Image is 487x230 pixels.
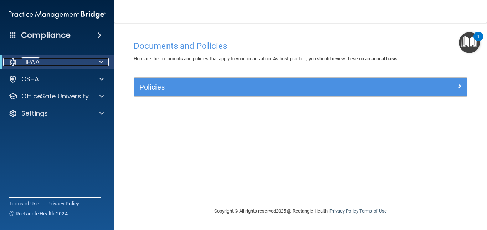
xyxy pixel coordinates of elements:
[9,75,104,83] a: OSHA
[359,208,387,214] a: Terms of Use
[170,200,431,223] div: Copyright © All rights reserved 2025 @ Rectangle Health | |
[21,92,89,101] p: OfficeSafe University
[9,58,103,66] a: HIPAA
[459,32,480,53] button: Open Resource Center, 1 new notification
[9,200,39,207] a: Terms of Use
[139,83,379,91] h5: Policies
[9,109,104,118] a: Settings
[139,81,462,93] a: Policies
[47,200,80,207] a: Privacy Policy
[477,36,480,46] div: 1
[9,7,106,22] img: PMB logo
[21,58,40,66] p: HIPAA
[9,92,104,101] a: OfficeSafe University
[21,30,71,40] h4: Compliance
[21,75,39,83] p: OSHA
[134,56,399,61] span: Here are the documents and policies that apply to your organization. As best practice, you should...
[21,109,48,118] p: Settings
[9,210,68,217] span: Ⓒ Rectangle Health 2024
[134,41,467,51] h4: Documents and Policies
[330,208,358,214] a: Privacy Policy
